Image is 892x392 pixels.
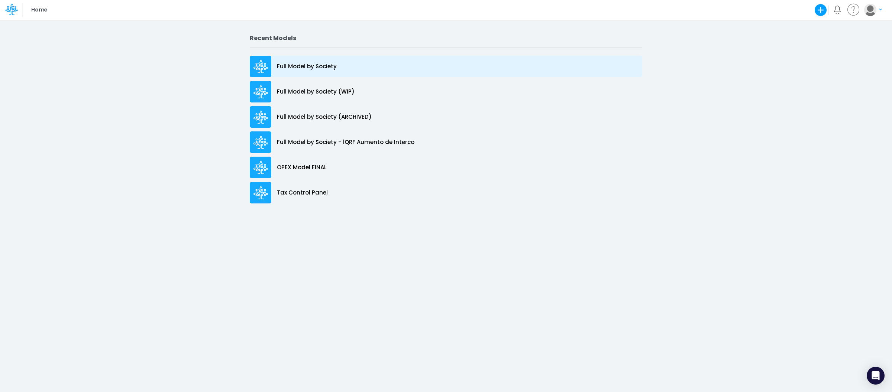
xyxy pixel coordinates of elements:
a: Notifications [833,6,841,14]
p: Full Model by Society - 1QRF Aumento de Interco [277,138,414,147]
h2: Recent Models [250,35,642,42]
a: Full Model by Society (WIP) [250,79,642,104]
div: Open Intercom Messenger [867,367,885,385]
a: Full Model by Society - 1QRF Aumento de Interco [250,130,642,155]
p: Tax Control Panel [277,189,328,197]
a: Full Model by Society [250,54,642,79]
p: Full Model by Society [277,62,337,71]
a: Tax Control Panel [250,180,642,205]
p: Home [31,6,47,14]
p: OPEX Model FINAL [277,163,327,172]
a: Full Model by Society (ARCHIVED) [250,104,642,130]
p: Full Model by Society (ARCHIVED) [277,113,372,121]
p: Full Model by Society (WIP) [277,88,355,96]
a: OPEX Model FINAL [250,155,642,180]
